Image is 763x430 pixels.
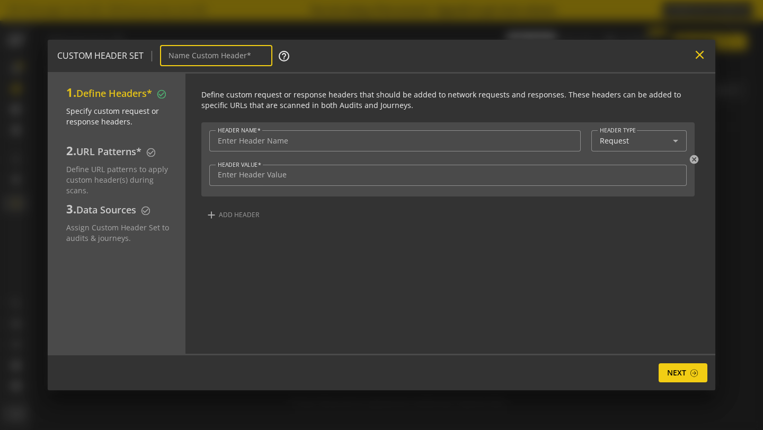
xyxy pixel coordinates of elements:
[66,84,76,100] span: 1.
[66,164,175,196] div: Define URL patterns to apply custom header(s) during scans.
[156,89,166,98] mat-icon: check_circle_outline
[667,363,686,382] span: Next
[140,205,150,215] mat-icon: check_circle_outline
[76,203,136,217] span: Data Sources
[66,222,175,244] div: Assign Custom Header Set to audits & journeys.
[218,171,678,180] input: Enter Header Value
[689,154,699,165] mat-icon: cancel
[218,160,258,168] mat-label: HEADER VALUE
[57,51,144,61] h4: Custom Header Set
[66,201,76,217] span: 3.
[218,126,257,133] mat-label: HEADER NAME
[66,106,175,127] div: Specify custom request or response headers.
[201,89,681,110] span: Define custom request or response headers that should be added to network requests and responses....
[600,136,629,146] span: Request
[659,363,707,382] button: Next
[76,87,152,101] span: Define Headers*
[600,126,636,133] mat-label: HEADER TYPE
[76,145,141,159] span: URL Patterns*
[56,40,322,72] op-modal-header-v2: Custom Header Set
[146,147,155,157] mat-icon: check_circle_outline
[66,142,76,158] span: 2.
[693,48,707,62] mat-icon: close
[149,48,155,65] div: |
[218,137,572,146] input: Enter Header Name
[48,40,715,74] op-modal-header-base: Custom Header
[278,50,290,62] mat-icon: help_outline
[168,51,264,60] input: Name Custom Header*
